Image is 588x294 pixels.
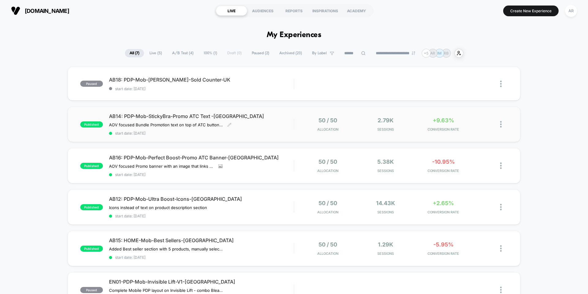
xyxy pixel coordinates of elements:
span: published [80,204,103,210]
span: +2.65% [433,200,454,206]
span: start date: [DATE] [109,131,294,136]
div: + 5 [422,49,431,58]
span: 2.79k [378,117,394,124]
span: Sessions [358,210,413,214]
span: Allocation [317,251,338,256]
span: AOV focused Bundle Promotion text on top of ATC button that links to the Sticky Bra BundleAdded t... [109,122,223,127]
span: AB16: PDP-Mob-Perfect Boost-Promo ATC Banner-[GEOGRAPHIC_DATA] [109,155,294,161]
span: Archived ( 23 ) [275,49,307,57]
span: Allocation [317,210,338,214]
span: paused [80,81,103,87]
span: AB12: PDP-Mob-Ultra Boost-Icons-[GEOGRAPHIC_DATA] [109,196,294,202]
span: published [80,121,103,128]
span: 50 / 50 [318,117,337,124]
span: Sessions [358,251,413,256]
span: EN01-PDP-Mob-Invisible Lift-V1-[GEOGRAPHIC_DATA] [109,279,294,285]
span: 14.43k [376,200,395,206]
div: AR [565,5,577,17]
span: [DOMAIN_NAME] [25,8,69,14]
img: close [500,121,502,128]
img: close [500,81,502,87]
p: IM [437,51,442,55]
span: Added Best seller section with 5 products, manually selected, right after the banner. [109,246,223,251]
span: -5.95% [433,241,454,248]
div: AUDIENCES [247,6,278,16]
img: close [500,204,502,210]
div: REPORTS [278,6,310,16]
button: AR [563,5,579,17]
span: Allocation [317,127,338,132]
span: Sessions [358,169,413,173]
span: CONVERSION RATE [416,127,471,132]
span: start date: [DATE] [109,214,294,218]
span: Allocation [317,169,338,173]
span: -10.95% [432,158,455,165]
img: Visually logo [11,6,20,15]
span: 50 / 50 [318,158,337,165]
span: AB18: PDP-Mob-[PERSON_NAME]-Sold Counter-UK [109,77,294,83]
span: All ( 7 ) [125,49,144,57]
span: A/B Test ( 4 ) [168,49,198,57]
span: 1.29k [378,241,393,248]
img: close [500,287,502,293]
img: end [412,51,415,55]
span: Sessions [358,127,413,132]
span: Live ( 5 ) [145,49,167,57]
span: CONVERSION RATE [416,210,471,214]
button: [DOMAIN_NAME] [9,6,71,16]
span: start date: [DATE] [109,86,294,91]
span: 50 / 50 [318,200,337,206]
span: start date: [DATE] [109,255,294,260]
span: AB15: HOME-Mob-Best Sellers-[GEOGRAPHIC_DATA] [109,237,294,243]
p: RB [444,51,449,55]
div: LIVE [216,6,247,16]
span: AOV focused Promo banner with an image that links to the Bundles collection page—added above the ... [109,164,214,169]
span: +9.63% [433,117,454,124]
span: 50 / 50 [318,241,337,248]
span: CONVERSION RATE [416,251,471,256]
span: published [80,163,103,169]
span: By Label [312,51,327,55]
span: 5.38k [377,158,394,165]
span: start date: [DATE] [109,172,294,177]
img: close [500,245,502,252]
button: Create New Experience [503,6,559,16]
div: INSPIRATIONS [310,6,341,16]
span: Complete Mobile PDP layout on Invisible Lift - combo Bleame and new layout sections. [109,288,223,293]
img: close [500,162,502,169]
div: ACADEMY [341,6,372,16]
span: AB14: PDP-Mob-StickyBra-Promo ATC Text -[GEOGRAPHIC_DATA] [109,113,294,119]
span: Icons instead of text on product description section [109,205,207,210]
span: published [80,246,103,252]
h1: My Experiences [267,31,322,40]
span: CONVERSION RATE [416,169,471,173]
span: Paused ( 2 ) [247,49,274,57]
span: paused [80,287,103,293]
p: AR [430,51,435,55]
span: 100% ( 1 ) [199,49,222,57]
